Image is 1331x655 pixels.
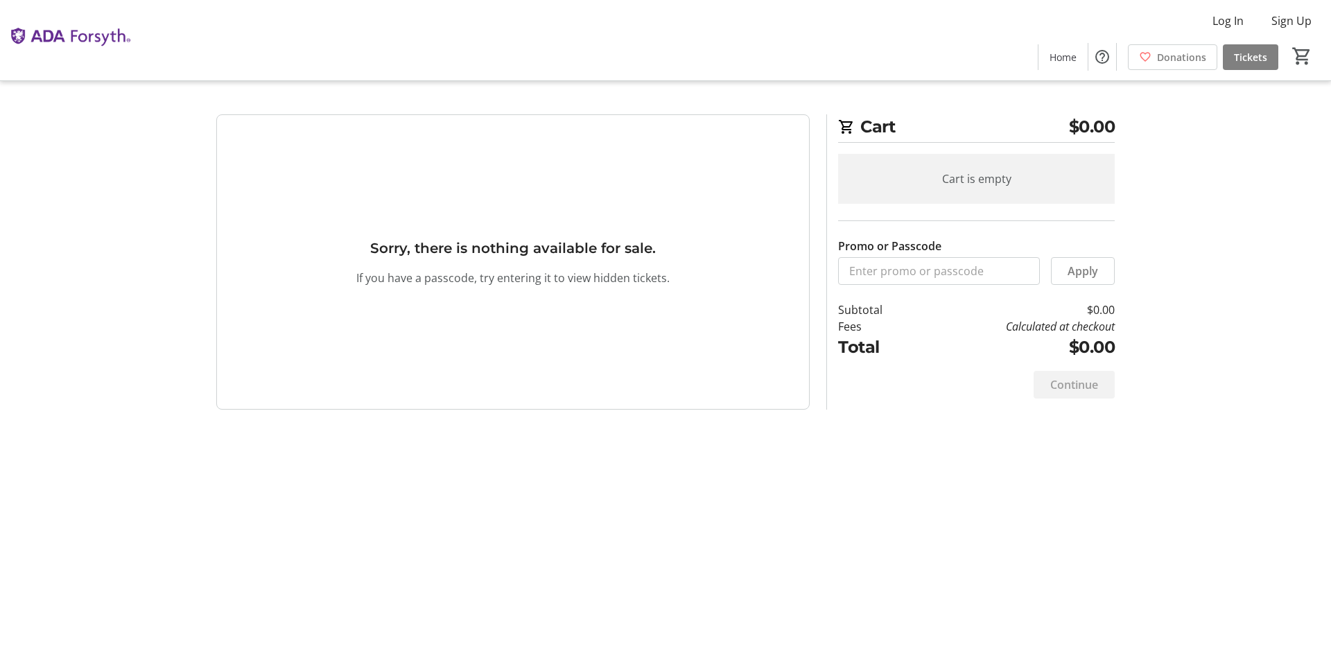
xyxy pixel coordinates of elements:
[1038,44,1088,70] a: Home
[919,335,1115,360] td: $0.00
[838,238,941,254] label: Promo or Passcode
[1234,50,1267,64] span: Tickets
[838,302,919,318] td: Subtotal
[1201,10,1255,32] button: Log In
[919,302,1115,318] td: $0.00
[838,154,1115,204] div: Cart is empty
[370,238,656,259] h3: Sorry, there is nothing available for sale.
[8,6,132,75] img: The ADA Forsyth Institute's Logo
[1271,12,1312,29] span: Sign Up
[1128,44,1217,70] a: Donations
[1069,114,1115,139] span: $0.00
[1157,50,1206,64] span: Donations
[1088,43,1116,71] button: Help
[1212,12,1244,29] span: Log In
[1068,263,1098,279] span: Apply
[1050,50,1077,64] span: Home
[1260,10,1323,32] button: Sign Up
[919,318,1115,335] td: Calculated at checkout
[1223,44,1278,70] a: Tickets
[838,257,1040,285] input: Enter promo or passcode
[838,335,919,360] td: Total
[1051,257,1115,285] button: Apply
[838,318,919,335] td: Fees
[356,270,670,286] p: If you have a passcode, try entering it to view hidden tickets.
[1289,44,1314,69] button: Cart
[838,114,1115,143] h2: Cart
